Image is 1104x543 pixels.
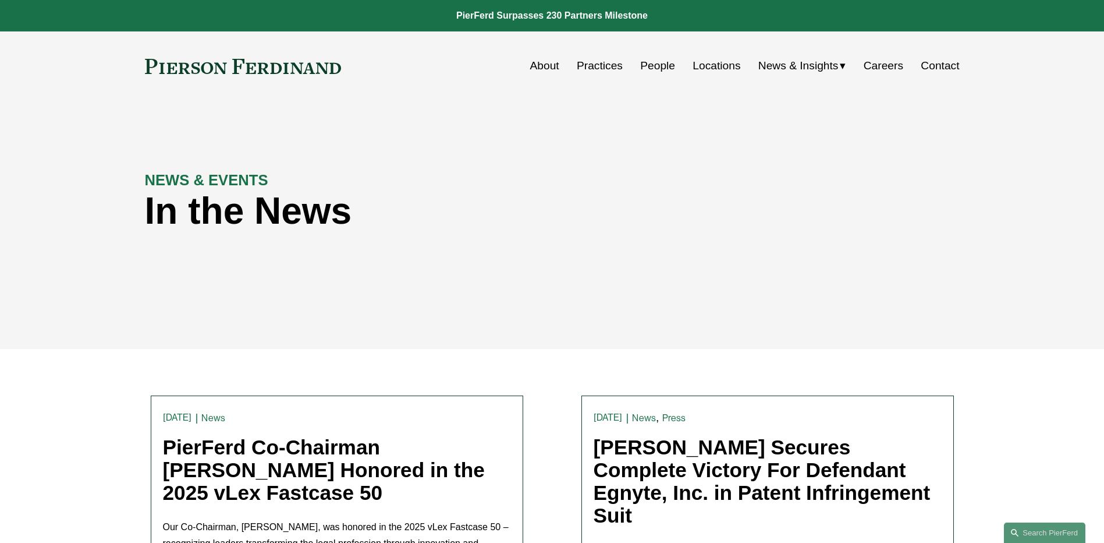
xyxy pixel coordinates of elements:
[163,436,485,503] a: PierFerd Co-Chairman [PERSON_NAME] Honored in the 2025 vLex Fastcase 50
[145,172,268,188] strong: NEWS & EVENTS
[594,436,931,526] a: [PERSON_NAME] Secures Complete Victory For Defendant Egnyte, Inc. in Patent Infringement Suit
[577,55,623,77] a: Practices
[145,190,756,232] h1: In the News
[594,413,623,422] time: [DATE]
[632,412,656,424] a: News
[163,413,192,422] time: [DATE]
[921,55,959,77] a: Contact
[758,56,839,76] span: News & Insights
[758,55,846,77] a: folder dropdown
[656,411,659,424] span: ,
[530,55,559,77] a: About
[864,55,903,77] a: Careers
[640,55,675,77] a: People
[662,412,686,424] a: Press
[201,412,225,424] a: News
[693,55,740,77] a: Locations
[1004,523,1085,543] a: Search this site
